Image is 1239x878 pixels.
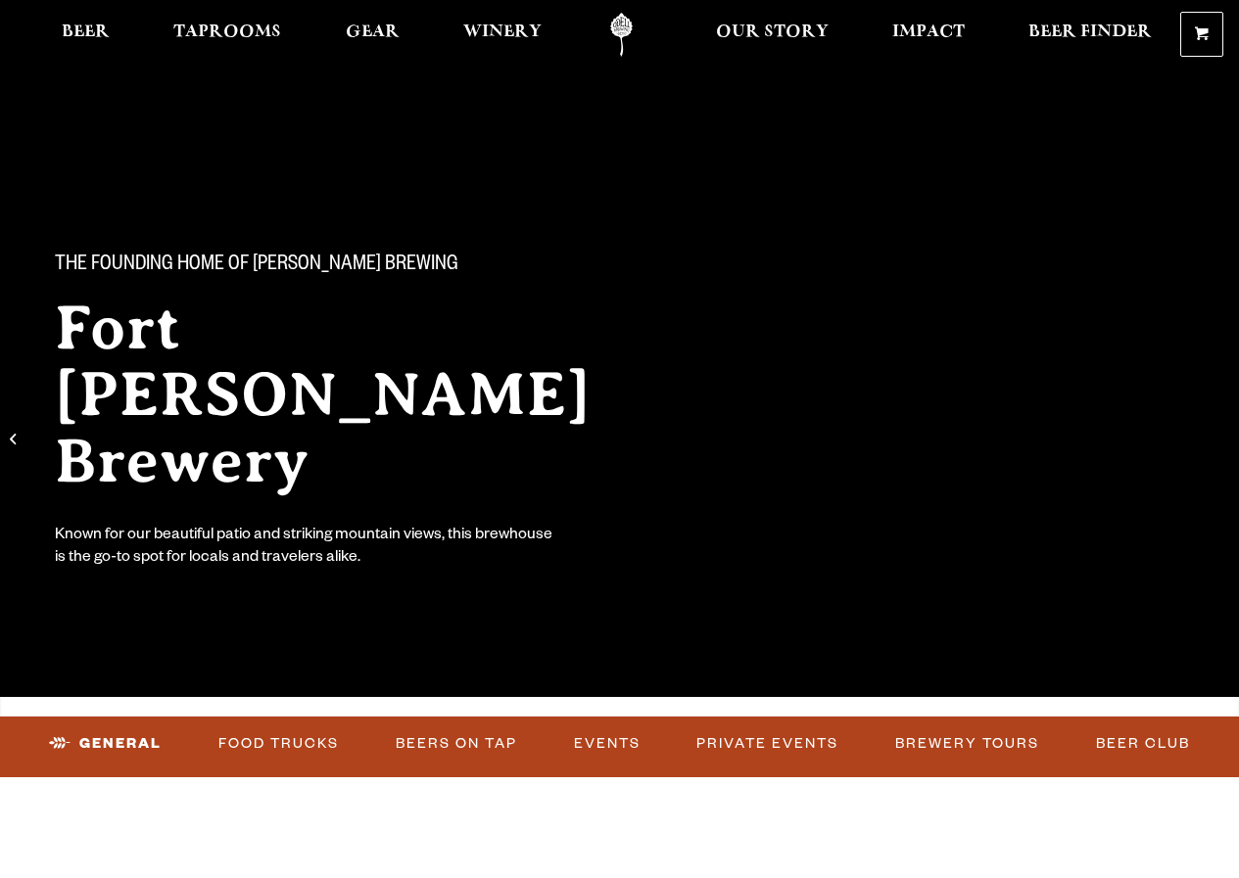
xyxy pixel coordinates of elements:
[41,721,169,766] a: General
[1028,24,1152,40] span: Beer Finder
[703,13,841,57] a: Our Story
[1088,721,1198,766] a: Beer Club
[463,24,542,40] span: Winery
[55,254,458,279] span: The Founding Home of [PERSON_NAME] Brewing
[388,721,525,766] a: Beers on Tap
[49,13,122,57] a: Beer
[333,13,412,57] a: Gear
[1016,13,1165,57] a: Beer Finder
[346,24,400,40] span: Gear
[716,24,829,40] span: Our Story
[55,295,666,494] h2: Fort [PERSON_NAME] Brewery
[161,13,294,57] a: Taprooms
[892,24,965,40] span: Impact
[62,24,110,40] span: Beer
[55,526,556,571] div: Known for our beautiful patio and striking mountain views, this brewhouse is the go-to spot for l...
[689,721,846,766] a: Private Events
[887,721,1047,766] a: Brewery Tours
[585,13,658,57] a: Odell Home
[566,721,648,766] a: Events
[880,13,977,57] a: Impact
[211,721,347,766] a: Food Trucks
[451,13,554,57] a: Winery
[173,24,281,40] span: Taprooms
